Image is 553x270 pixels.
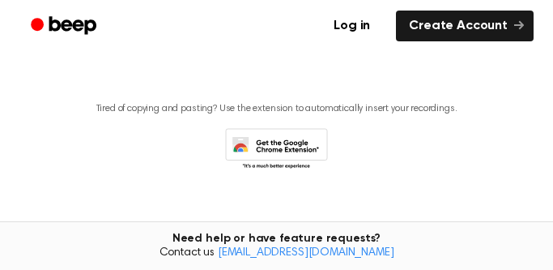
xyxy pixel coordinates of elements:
[396,11,534,41] a: Create Account
[10,246,543,261] span: Contact us
[317,7,386,45] a: Log in
[218,247,394,259] a: [EMAIL_ADDRESS][DOMAIN_NAME]
[96,103,457,115] p: Tired of copying and pasting? Use the extension to automatically insert your recordings.
[19,11,111,42] a: Beep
